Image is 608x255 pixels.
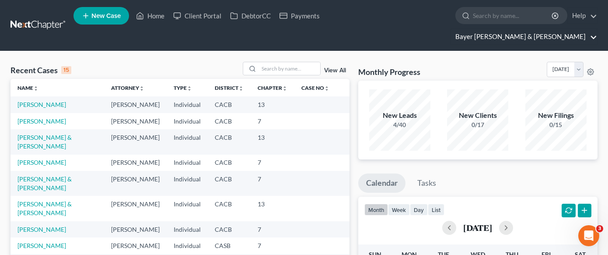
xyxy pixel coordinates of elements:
td: Individual [167,171,208,196]
input: Search by name... [259,62,320,75]
a: Home [132,8,169,24]
td: [PERSON_NAME] [104,237,167,254]
i: unfold_more [187,86,192,91]
td: CACB [208,113,251,129]
a: Help [568,8,597,24]
button: week [388,204,410,216]
span: New Case [91,13,121,19]
div: Recent Cases [10,65,71,75]
td: CACB [208,129,251,154]
div: 0/17 [447,120,508,129]
td: Individual [167,237,208,254]
span: 3 [596,225,603,232]
td: Individual [167,221,208,237]
td: Individual [167,129,208,154]
div: New Filings [525,110,587,120]
a: [PERSON_NAME] & [PERSON_NAME] [17,200,72,216]
div: 15 [61,66,71,74]
i: unfold_more [282,86,287,91]
a: [PERSON_NAME] [17,242,66,249]
td: [PERSON_NAME] [104,113,167,129]
div: 4/40 [369,120,430,129]
a: Tasks [409,174,444,193]
a: Districtunfold_more [215,85,244,91]
td: [PERSON_NAME] [104,155,167,171]
td: [PERSON_NAME] [104,196,167,221]
td: 13 [251,196,294,221]
input: Search by name... [473,7,553,24]
div: 0/15 [525,120,587,129]
td: 13 [251,129,294,154]
td: Individual [167,113,208,129]
a: Payments [275,8,324,24]
td: [PERSON_NAME] [104,221,167,237]
td: CACB [208,155,251,171]
button: month [364,204,388,216]
td: 7 [251,155,294,171]
td: Individual [167,196,208,221]
a: Calendar [358,174,405,193]
td: [PERSON_NAME] [104,96,167,113]
td: Individual [167,155,208,171]
td: [PERSON_NAME] [104,171,167,196]
h3: Monthly Progress [358,67,420,77]
td: CACB [208,171,251,196]
a: Nameunfold_more [17,85,38,91]
a: DebtorCC [226,8,275,24]
a: Attorneyunfold_more [111,85,144,91]
a: [PERSON_NAME] & [PERSON_NAME] [17,175,72,191]
td: CACB [208,96,251,113]
a: Bayer [PERSON_NAME] & [PERSON_NAME] [451,29,597,45]
i: unfold_more [33,86,38,91]
a: Typeunfold_more [174,85,192,91]
td: CACB [208,196,251,221]
td: CACB [208,221,251,237]
a: [PERSON_NAME] [17,159,66,166]
div: New Clients [447,110,508,120]
button: day [410,204,428,216]
div: New Leads [369,110,430,120]
td: CASB [208,237,251,254]
td: 7 [251,171,294,196]
iframe: Intercom live chat [578,225,599,246]
i: unfold_more [238,86,244,91]
a: Case Nounfold_more [301,85,329,91]
i: unfold_more [139,86,144,91]
td: 7 [251,221,294,237]
a: Chapterunfold_more [258,85,287,91]
td: 7 [251,113,294,129]
a: Client Portal [169,8,226,24]
a: [PERSON_NAME] [17,101,66,108]
td: Individual [167,96,208,113]
h2: [DATE] [463,223,492,232]
i: unfold_more [324,86,329,91]
td: [PERSON_NAME] [104,129,167,154]
td: 13 [251,96,294,113]
a: View All [324,67,346,74]
button: list [428,204,444,216]
a: [PERSON_NAME] & [PERSON_NAME] [17,134,72,150]
td: 7 [251,237,294,254]
a: [PERSON_NAME] [17,226,66,233]
a: [PERSON_NAME] [17,117,66,125]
